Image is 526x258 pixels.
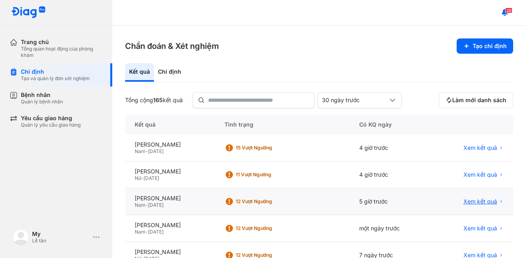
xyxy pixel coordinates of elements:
div: Kết quả [125,63,154,82]
span: - [146,148,148,154]
span: - [146,229,148,235]
button: Tạo chỉ định [457,38,513,54]
span: - [146,202,148,208]
img: logo [13,229,29,245]
div: Chỉ định [21,68,90,75]
span: [DATE] [144,175,159,181]
span: Xem kết quả [463,171,497,178]
div: Quản lý bệnh nhân [21,99,63,105]
div: 12 Vượt ngưỡng [236,198,300,205]
div: 15 Vượt ngưỡng [236,145,300,151]
div: Tình trạng [215,115,350,135]
div: [PERSON_NAME] [135,168,205,175]
span: [DATE] [148,229,164,235]
div: Tạo và quản lý đơn xét nghiệm [21,75,90,82]
div: Bệnh nhân [21,91,63,99]
div: [PERSON_NAME] [135,222,205,229]
div: Tổng quan hoạt động của phòng khám [21,46,103,58]
div: Quản lý yêu cầu giao hàng [21,122,81,128]
div: [PERSON_NAME] [135,141,205,148]
div: 5 giờ trước [350,188,432,215]
div: Trang chủ [21,38,103,46]
span: 165 [153,97,163,103]
div: Kết quả [125,115,215,135]
div: Lễ tân [32,238,90,244]
div: Có KQ ngày [350,115,432,135]
div: 4 giờ trước [350,135,432,161]
span: [DATE] [148,202,164,208]
div: [PERSON_NAME] [135,195,205,202]
span: [DATE] [148,148,164,154]
div: 12 Vượt ngưỡng [236,225,300,232]
button: Làm mới danh sách [439,92,513,108]
span: Nữ [135,175,141,181]
div: 30 ngày trước [322,97,388,104]
div: My [32,230,90,238]
img: logo [11,6,46,19]
span: - [141,175,144,181]
span: Xem kết quả [463,144,497,151]
span: Xem kết quả [463,198,497,205]
div: Tổng cộng kết quả [125,97,183,104]
span: Nam [135,202,146,208]
div: Yêu cầu giao hàng [21,115,81,122]
div: 4 giờ trước [350,161,432,188]
span: Xem kết quả [463,225,497,232]
div: [PERSON_NAME] [135,248,205,256]
div: Chỉ định [154,63,185,82]
span: Làm mới danh sách [452,97,506,104]
div: một ngày trước [350,215,432,242]
div: 11 Vượt ngưỡng [236,171,300,178]
span: 28 [505,8,512,13]
span: Nam [135,229,146,235]
h3: Chẩn đoán & Xét nghiệm [125,40,219,52]
span: Nam [135,148,146,154]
